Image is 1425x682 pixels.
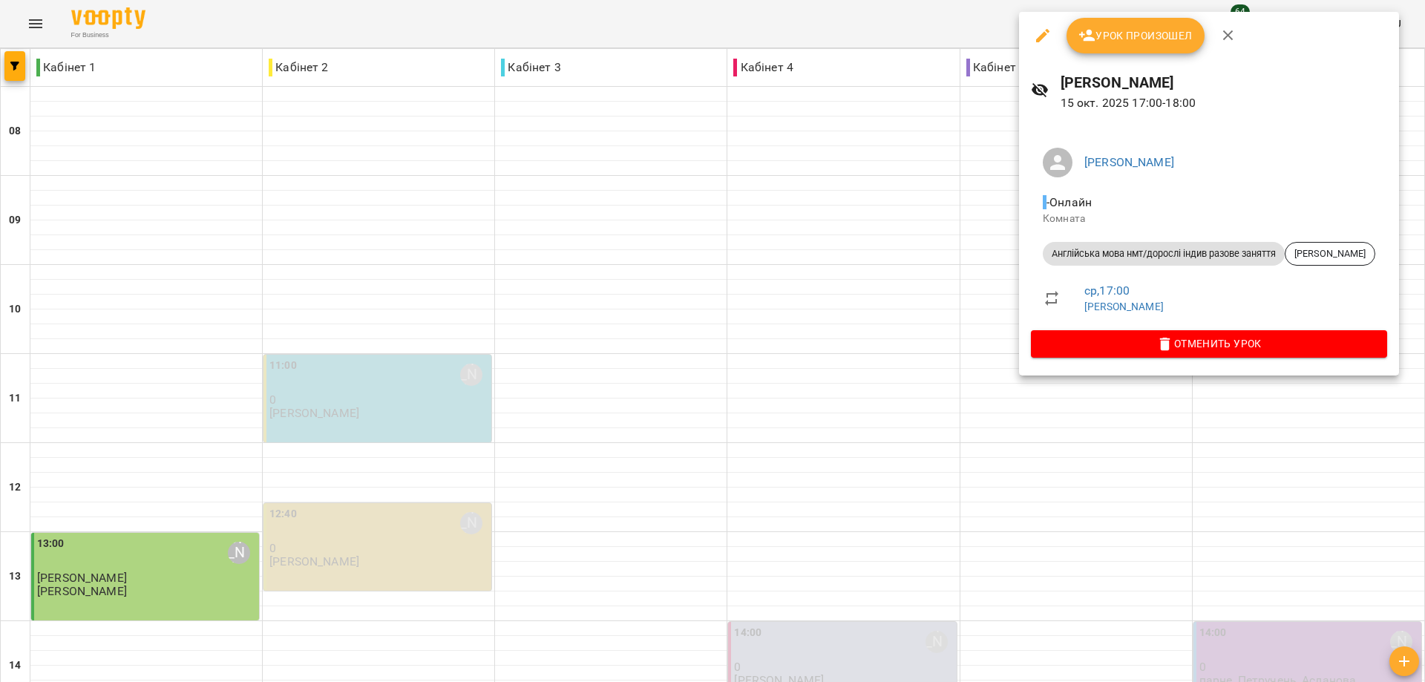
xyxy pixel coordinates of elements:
[1043,195,1095,209] span: - Онлайн
[1084,283,1130,298] a: ср , 17:00
[1078,27,1193,45] span: Урок произошел
[1067,18,1205,53] button: Урок произошел
[1285,242,1375,266] div: [PERSON_NAME]
[1061,71,1387,94] h6: [PERSON_NAME]
[1285,247,1375,260] span: [PERSON_NAME]
[1084,301,1164,312] a: [PERSON_NAME]
[1061,94,1387,112] p: 15 окт. 2025 17:00 - 18:00
[1043,212,1375,226] p: Комната
[1043,247,1285,260] span: Англійська мова нмт/дорослі індив разове заняття
[1084,155,1174,169] a: [PERSON_NAME]
[1043,335,1375,353] span: Отменить Урок
[1031,330,1387,357] button: Отменить Урок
